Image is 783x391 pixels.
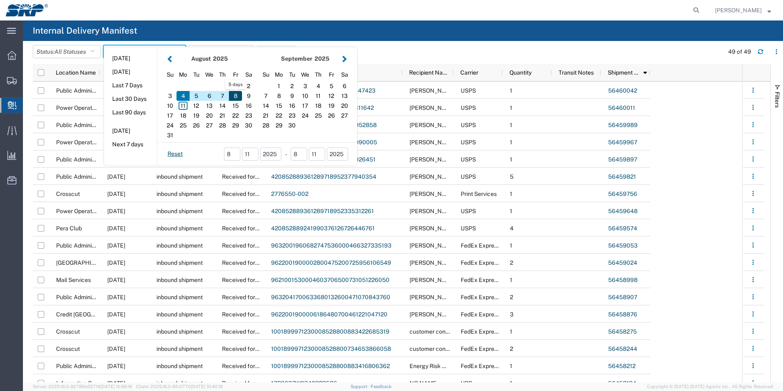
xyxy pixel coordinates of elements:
[242,68,255,81] div: Saturday
[229,111,242,120] div: 22
[608,87,637,94] a: 56460042
[510,208,512,214] span: 1
[291,148,307,161] input: mm
[271,294,390,300] a: 9632041700633680132600471070843760
[190,120,203,130] div: 26
[461,311,500,318] span: FedEx Express
[156,242,203,249] span: inbound shipment
[461,328,500,335] span: FedEx Express
[410,277,456,283] span: Hunter Goetz
[100,384,132,389] span: [DATE] 10:56:16
[242,91,255,101] div: 9
[104,125,157,137] button: [DATE]
[338,91,351,101] div: 13
[107,328,125,335] span: 08/11/2025
[163,91,177,101] div: 3
[608,380,636,386] a: 56458184
[312,91,325,101] div: 11
[222,328,299,335] span: Received for Internal Delivery
[136,384,223,389] span: Client: 2025.16.0-8fc0770
[461,105,476,111] span: USPS
[510,380,512,386] span: 1
[510,363,512,369] span: 1
[242,101,255,111] div: 16
[213,55,228,62] span: 2025
[299,68,312,81] div: Wednesday
[156,225,203,232] span: inbound shipment
[410,242,456,249] span: Kenneth Lee
[272,91,285,101] div: 8
[272,81,285,91] div: 1
[56,139,125,145] span: Power Operations Building
[608,242,638,249] a: 56459053
[107,380,125,386] span: 08/11/2025
[728,48,751,56] div: 49 of 49
[509,69,532,76] span: Quantity
[608,311,637,318] a: 56458876
[271,259,391,266] a: 9622001900002800475200725956106549
[222,380,299,386] span: Received for Internal Delivery
[56,208,125,214] span: Power Operations Building
[242,81,255,91] div: 2
[222,242,299,249] span: Received for Internal Delivery
[410,294,456,300] span: Stacey Thibodeau
[325,81,338,91] div: 5
[107,346,125,352] span: 08/11/2025
[309,148,325,161] input: dd
[608,156,637,163] a: 56459897
[33,20,137,41] h4: Internal Delivery Manifest
[203,120,216,130] div: 27
[351,384,371,389] a: Support
[203,101,216,111] div: 13
[410,191,456,197] span: Stephanie Hewette
[56,311,132,318] span: Credit Union Building
[107,173,125,180] span: 08/11/2025
[104,79,157,92] button: Last 7 Days
[56,328,80,335] span: Crosscut
[107,277,125,283] span: 08/11/2025
[608,259,637,266] a: 56459024
[259,101,272,111] div: 14
[216,111,229,120] div: 21
[163,120,177,130] div: 24
[104,138,157,151] button: Next 7 days
[272,120,285,130] div: 29
[104,93,157,105] button: Last 30 Days
[107,242,125,249] span: 08/11/2025
[510,105,512,111] span: 1
[163,68,177,81] div: Sunday
[229,120,242,130] div: 29
[107,225,125,232] span: 08/11/2025
[271,380,337,386] a: 1ZR0037W0348323586
[510,156,512,163] span: 1
[461,173,476,180] span: USPS
[608,328,637,335] a: 56458275
[222,191,299,197] span: Received for Internal Delivery
[104,66,157,78] button: [DATE]
[271,225,375,232] a: 420852889241990376126726446761
[285,68,299,81] div: Tuesday
[190,91,203,101] div: 5
[461,208,476,214] span: USPS
[259,91,272,101] div: 7
[203,111,216,120] div: 20
[338,68,351,81] div: Saturday
[461,242,500,249] span: FedEx Express
[299,101,312,111] div: 17
[56,122,134,128] span: Public Administration Buidling
[461,139,476,145] span: USPS
[461,122,476,128] span: USPS
[285,91,299,101] div: 9
[191,384,223,389] span: [DATE] 10:40:19
[222,173,299,180] span: Received for Internal Delivery
[56,191,80,197] span: Crosscut
[222,311,299,318] span: Received for Internal Delivery
[461,363,500,369] span: FedEx Express
[608,173,636,180] a: 56459821
[107,259,125,266] span: 08/11/2025
[272,68,285,81] div: Monday
[285,101,299,111] div: 16
[107,294,125,300] span: 08/11/2025
[608,346,637,352] a: 56458244
[608,105,635,111] a: 56460011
